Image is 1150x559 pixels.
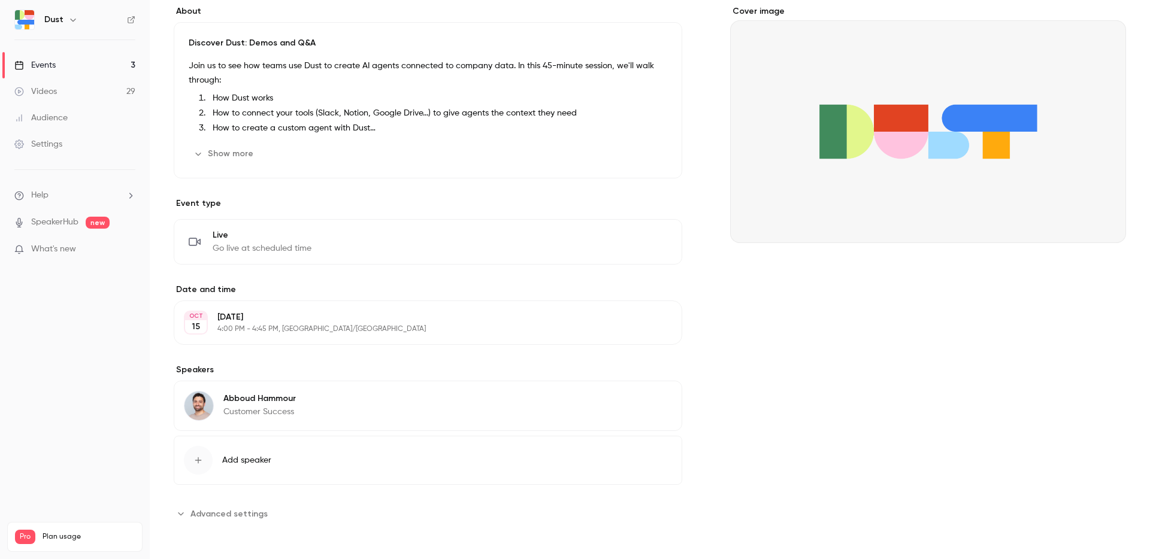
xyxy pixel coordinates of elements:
img: Abboud Hammour [184,391,213,420]
p: Join us to see how teams use Dust to create AI agents connected to company data. In this 45-minut... [189,59,667,87]
button: Add speaker [174,436,682,485]
h6: Dust [44,14,63,26]
section: Advanced settings [174,504,682,523]
label: Cover image [730,5,1126,17]
span: Advanced settings [190,508,268,520]
span: Go live at scheduled time [213,242,311,254]
span: Help [31,189,49,202]
iframe: Noticeable Trigger [121,244,135,255]
p: [DATE] [217,311,619,323]
section: Cover image [730,5,1126,243]
li: help-dropdown-opener [14,189,135,202]
div: Events [14,59,56,71]
span: Add speaker [222,454,271,466]
p: Customer Success [223,406,296,418]
div: Settings [14,138,62,150]
li: How to create a custom agent with Dust [208,122,667,135]
span: Plan usage [43,532,135,542]
p: Discover Dust: Demos and Q&A [189,37,667,49]
div: Videos [14,86,57,98]
span: new [86,217,110,229]
button: Show more [189,144,261,163]
p: Abboud Hammour [223,393,296,405]
a: SpeakerHub [31,216,78,229]
label: About [174,5,682,17]
li: How Dust works [208,92,667,105]
label: Date and time [174,284,682,296]
p: Event type [174,198,682,209]
button: Advanced settings [174,504,275,523]
li: How to connect your tools (Slack, Notion, Google Drive...) to give agents the context they need [208,107,667,120]
p: 4:00 PM - 4:45 PM, [GEOGRAPHIC_DATA]/[GEOGRAPHIC_DATA] [217,324,619,334]
span: Pro [15,530,35,544]
img: Dust [15,10,34,29]
label: Speakers [174,364,682,376]
div: OCT [185,312,207,320]
div: Abboud HammourAbboud HammourCustomer Success [174,381,682,431]
p: 15 [192,321,200,333]
div: Audience [14,112,68,124]
span: What's new [31,243,76,256]
span: Live [213,229,311,241]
